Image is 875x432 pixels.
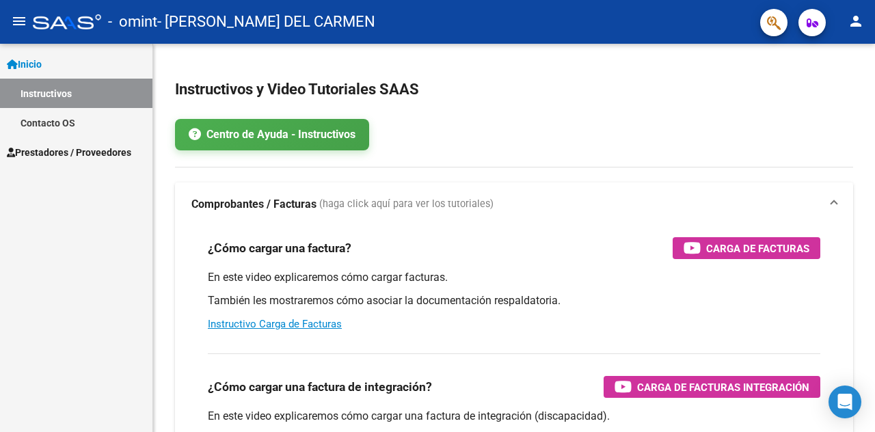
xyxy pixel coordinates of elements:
h3: ¿Cómo cargar una factura? [208,239,351,258]
strong: Comprobantes / Facturas [191,197,317,212]
button: Carga de Facturas [673,237,820,259]
span: Prestadores / Proveedores [7,145,131,160]
p: En este video explicaremos cómo cargar facturas. [208,270,820,285]
span: Carga de Facturas [706,240,809,257]
h2: Instructivos y Video Tutoriales SAAS [175,77,853,103]
span: Carga de Facturas Integración [637,379,809,396]
button: Carga de Facturas Integración [604,376,820,398]
span: Inicio [7,57,42,72]
p: En este video explicaremos cómo cargar una factura de integración (discapacidad). [208,409,820,424]
span: (haga click aquí para ver los tutoriales) [319,197,494,212]
div: Open Intercom Messenger [829,386,861,418]
span: - [PERSON_NAME] DEL CARMEN [157,7,375,37]
p: También les mostraremos cómo asociar la documentación respaldatoria. [208,293,820,308]
a: Instructivo Carga de Facturas [208,318,342,330]
mat-icon: person [848,13,864,29]
h3: ¿Cómo cargar una factura de integración? [208,377,432,396]
mat-expansion-panel-header: Comprobantes / Facturas (haga click aquí para ver los tutoriales) [175,183,853,226]
span: - omint [108,7,157,37]
mat-icon: menu [11,13,27,29]
a: Centro de Ayuda - Instructivos [175,119,369,150]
